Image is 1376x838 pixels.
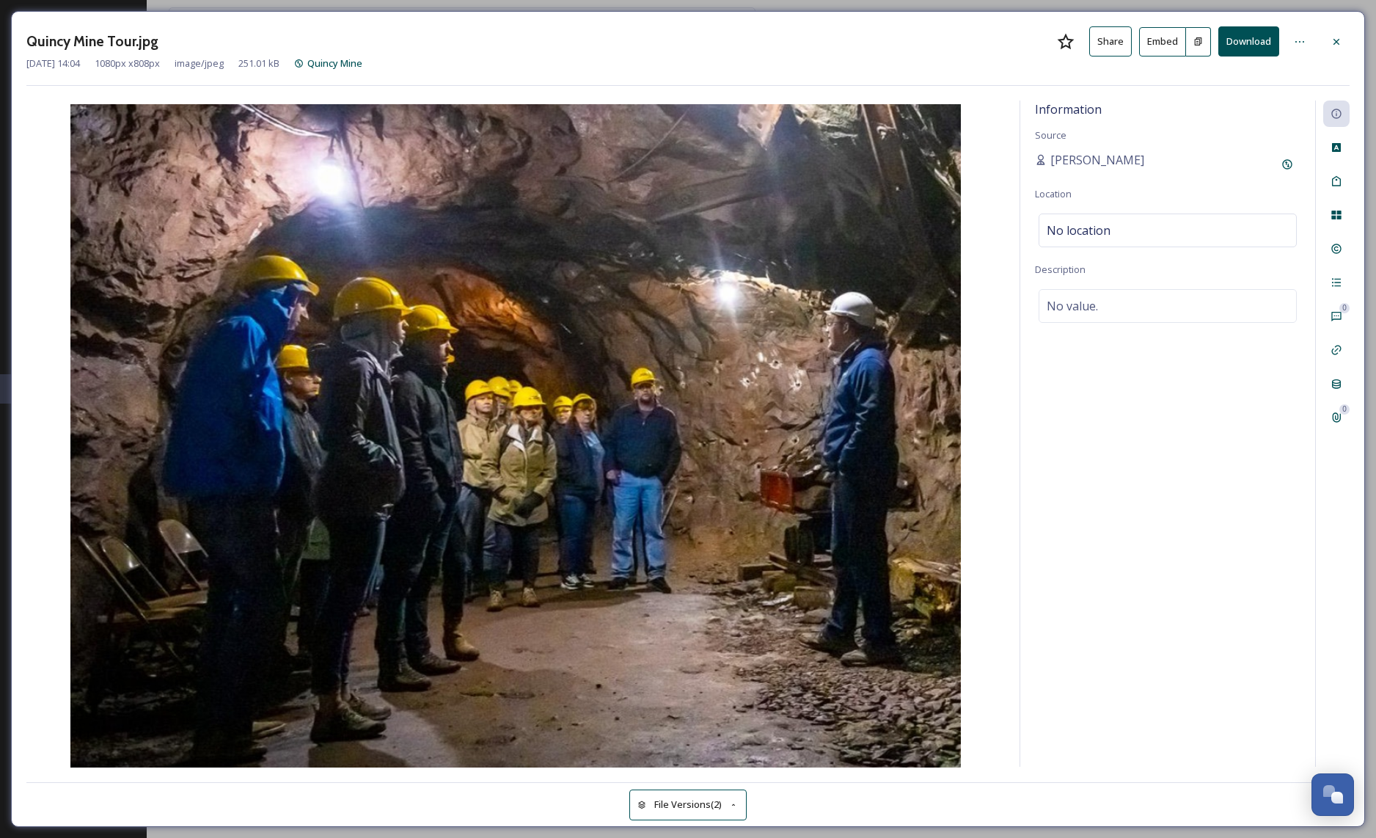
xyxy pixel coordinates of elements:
span: Location [1035,187,1072,200]
span: [DATE] 14:04 [26,57,80,70]
button: Share [1089,26,1132,57]
span: Description [1035,263,1086,276]
span: [PERSON_NAME] [1050,151,1144,169]
span: No value. [1047,297,1098,315]
button: Open Chat [1311,773,1354,816]
span: 1080 px x 808 px [95,57,160,70]
span: Source [1035,128,1066,142]
img: Quincy%20Mine%20Tour.jpg [26,104,1005,770]
span: 251.01 kB [238,57,279,70]
button: File Versions(2) [629,790,747,820]
span: Information [1035,101,1102,117]
div: 0 [1339,303,1350,313]
button: Embed [1139,27,1186,57]
span: No location [1047,222,1110,239]
button: Download [1218,26,1279,57]
div: 0 [1339,404,1350,415]
h3: Quincy Mine Tour.jpg [26,31,158,52]
span: image/jpeg [175,57,224,70]
span: Quincy Mine [307,57,362,70]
